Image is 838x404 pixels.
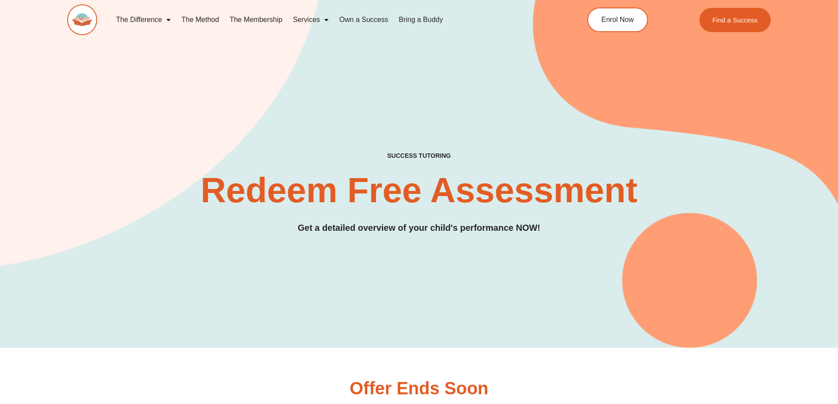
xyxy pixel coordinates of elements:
[111,10,547,30] nav: Menu
[601,16,634,23] span: Enrol Now
[315,152,523,160] h4: SUCCESS TUTORING​
[288,10,334,30] a: Services
[699,8,771,32] a: Find a Success
[334,10,393,30] a: Own a Success
[67,221,771,235] h3: Get a detailed overview of your child's performance NOW!
[176,10,224,30] a: The Method
[173,379,666,397] h3: Offer Ends Soon
[587,7,648,32] a: Enrol Now
[713,17,758,23] span: Find a Success
[111,10,176,30] a: The Difference
[393,10,448,30] a: Bring a Buddy
[67,173,771,208] h2: Redeem Free Assessment
[224,10,288,30] a: The Membership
